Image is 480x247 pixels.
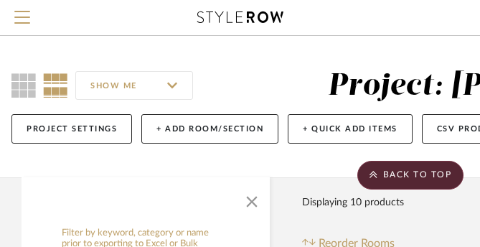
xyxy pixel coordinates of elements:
button: + Add Room/Section [141,114,278,144]
button: Close [237,185,266,213]
scroll-to-top-button: BACK TO TOP [357,161,463,190]
button: + Quick Add Items [288,114,413,144]
div: Displaying 10 products [302,188,404,217]
button: Project Settings [11,114,132,144]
